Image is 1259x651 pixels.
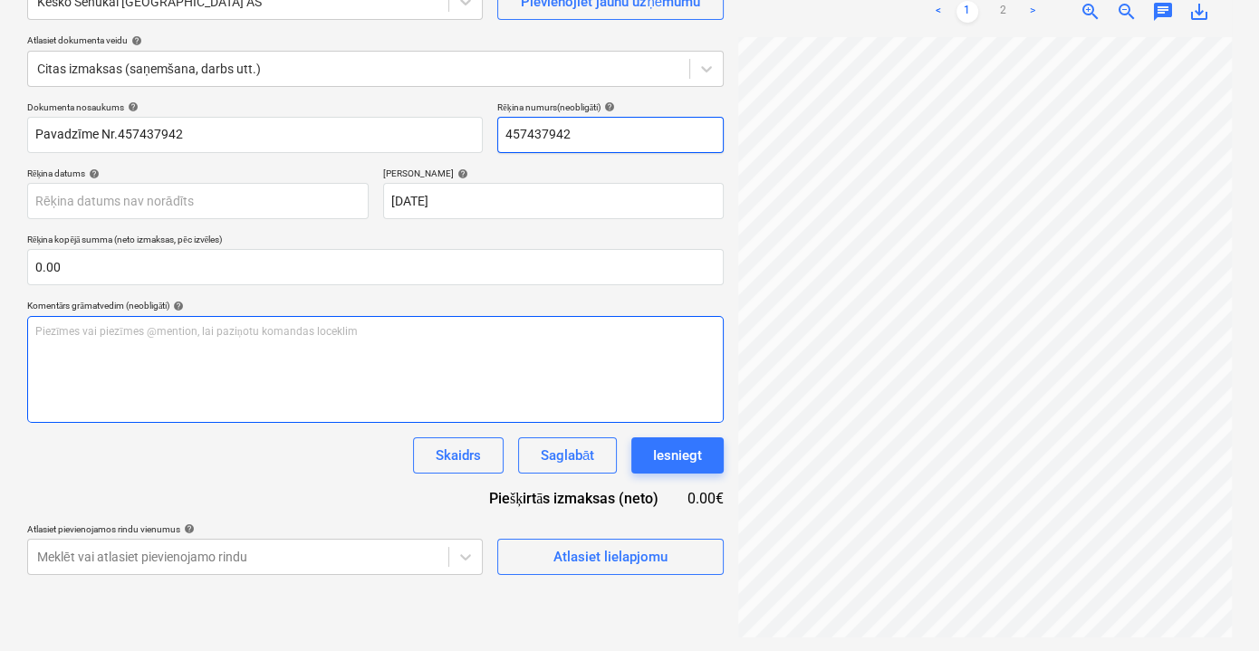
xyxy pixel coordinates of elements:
input: Rēķina kopējā summa (neto izmaksas, pēc izvēles) [27,249,724,285]
a: Page 2 [993,1,1014,23]
span: save_alt [1188,1,1210,23]
input: Dokumenta nosaukums [27,117,483,153]
span: zoom_out [1116,1,1138,23]
span: help [454,168,468,179]
div: Komentārs grāmatvedim (neobligāti) [27,300,724,311]
a: Previous page [927,1,949,23]
input: Rēķina datums nav norādīts [27,183,369,219]
div: Dokumenta nosaukums [27,101,483,113]
span: help [169,301,184,311]
input: Rēķina numurs [497,117,724,153]
div: Saglabāt [541,444,594,467]
span: help [85,168,100,179]
button: Atlasiet lielapjomu [497,539,724,575]
a: Next page [1022,1,1043,23]
input: Izpildes datums nav norādīts [383,183,725,219]
span: help [601,101,615,112]
button: Skaidrs [413,437,504,474]
div: 0.00€ [687,488,724,509]
span: help [180,523,195,534]
p: Rēķina kopējā summa (neto izmaksas, pēc izvēles) [27,234,724,249]
div: Atlasiet dokumenta veidu [27,34,724,46]
button: Saglabāt [518,437,617,474]
button: Iesniegt [631,437,724,474]
div: Atlasiet pievienojamos rindu vienumus [27,523,483,535]
div: [PERSON_NAME] [383,168,725,179]
span: chat [1152,1,1174,23]
div: Atlasiet lielapjomu [553,545,668,569]
div: Iesniegt [653,444,702,467]
span: help [124,101,139,112]
span: zoom_in [1080,1,1101,23]
a: Page 1 is your current page [956,1,978,23]
div: Skaidrs [436,444,481,467]
div: Piešķirtās izmaksas (neto) [475,488,687,509]
span: help [128,35,142,46]
div: Rēķina datums [27,168,369,179]
div: Rēķina numurs (neobligāti) [497,101,724,113]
